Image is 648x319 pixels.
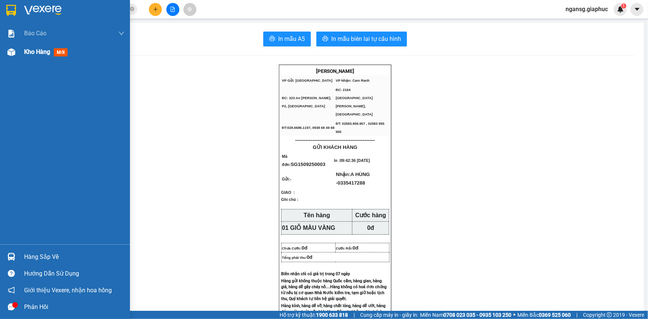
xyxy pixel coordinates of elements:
span: printer [322,36,328,43]
span: Gửi: [282,177,291,181]
span: message [8,303,15,310]
span: ĐT:028.6686.1197, 0938 68 49 68 [282,126,335,130]
span: caret-down [634,6,641,13]
span: ⚪️ [513,313,515,316]
span: Miền Bắc [517,311,571,319]
span: Nhận: [336,172,370,186]
span: 09:42:36 [DATE] [340,158,370,163]
span: printer [269,36,275,43]
div: Phản hồi [24,302,124,313]
span: 0335417288 [338,180,365,186]
div: Hàng sắp về [24,251,124,263]
span: close-circle [130,7,134,11]
strong: 0708 023 035 - 0935 103 250 [443,312,511,318]
span: mới [54,48,68,56]
span: Hỗ trợ kỹ thuật: [280,311,348,319]
span: ---------------------------------------------- [295,137,375,143]
button: plus [149,3,162,16]
span: ngansg.giaphuc [560,4,614,14]
span: In : [334,158,370,163]
button: aim [183,3,196,16]
span: Báo cáo [24,29,46,38]
img: solution-icon [7,30,15,38]
button: file-add [166,3,179,16]
span: Chưa Cước: [282,247,307,250]
sup: 1 [621,3,626,9]
span: 0đ [307,254,313,260]
span: Giới thiệu Vexere, nhận hoa hồng [24,286,112,295]
button: printerIn mẫu biên lai tự cấu hình [316,32,407,46]
strong: [PERSON_NAME] [316,68,354,74]
span: ĐT: 02583.956.957 , 02583 955 555 [336,122,384,134]
span: Hàng gửi không thuộc hàng Quốc cấm, hàng gian, hàng giả, hàng dễ gây cháy nổ....Hàng không có hoá... [281,279,387,301]
span: down [118,30,124,36]
span: | [354,311,355,319]
span: 0đ [302,245,308,251]
span: question-circle [8,270,15,277]
span: : [289,162,325,167]
span: ĐC: 2164 [GEOGRAPHIC_DATA][PERSON_NAME], [GEOGRAPHIC_DATA] [336,88,373,116]
span: file-add [170,7,175,12]
span: close-circle [130,6,134,13]
img: warehouse-icon [7,48,15,56]
li: (c) 2017 [62,35,102,45]
span: VP Nhận: Cam Ranh [336,79,369,82]
span: Biên nhận chỉ có giá trị trong 07 ngày [281,271,350,276]
span: VP Gửi: [GEOGRAPHIC_DATA] [282,79,332,82]
button: printerIn mẫu A5 [263,32,311,46]
b: [PERSON_NAME] - [PERSON_NAME] [9,48,42,121]
span: A HÙNG - [336,172,370,186]
b: [DOMAIN_NAME] [62,28,102,34]
span: Miền Nam [420,311,511,319]
span: Ghi chú : [281,197,298,202]
img: icon-new-feature [617,6,624,13]
span: ĐC: 323 An [PERSON_NAME], P2, [GEOGRAPHIC_DATA] [282,96,331,108]
span: Kho hàng [24,48,50,55]
img: logo.jpg [81,9,98,27]
span: GIAO : [281,190,306,195]
b: [PERSON_NAME] - Gửi khách hàng [46,11,74,71]
strong: Cước hàng [355,212,386,218]
span: In mẫu biên lai tự cấu hình [331,34,401,43]
span: SG1509250003 [291,162,325,167]
span: aim [187,7,192,12]
span: Cung cấp máy in - giấy in: [360,311,418,319]
img: logo-vxr [6,5,16,16]
span: copyright [607,312,612,318]
span: plus [153,7,158,12]
div: Hướng dẫn sử dụng [24,268,124,279]
span: Mã đơn [282,154,289,167]
span: | [576,311,577,319]
span: 0đ [353,245,359,251]
strong: 0369 525 060 [539,312,571,318]
img: warehouse-icon [7,253,15,261]
span: 1 [622,3,625,9]
span: In mẫu A5 [278,34,305,43]
span: 0đ [367,225,374,231]
span: notification [8,287,15,294]
span: 01 GIỎ MÀU VÀNG [282,225,335,231]
button: caret-down [631,3,644,16]
span: GỬI KHÁCH HÀNG [313,144,358,150]
span: Cước Rồi: [336,247,359,250]
span: Tổng phải thu: [282,256,312,260]
strong: Tên hàng [304,212,330,218]
span: - [290,177,292,181]
strong: 1900 633 818 [316,312,348,318]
